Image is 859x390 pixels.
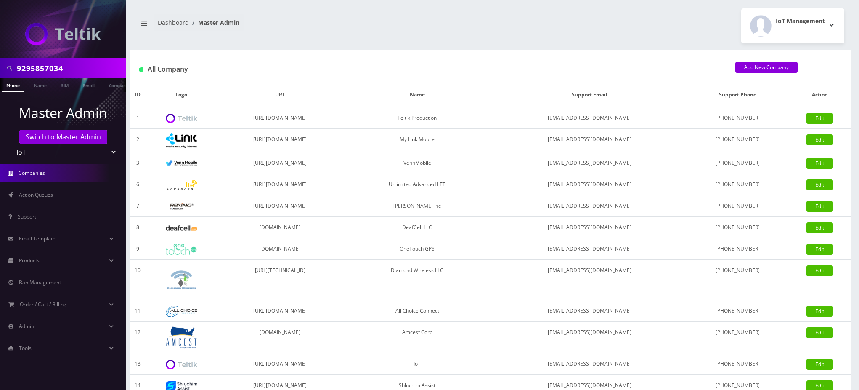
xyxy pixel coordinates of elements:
[130,300,145,322] td: 11
[130,152,145,174] td: 3
[2,78,24,92] a: Phone
[687,353,789,375] td: [PHONE_NUMBER]
[79,78,99,91] a: Email
[218,83,342,107] th: URL
[687,300,789,322] td: [PHONE_NUMBER]
[687,129,789,152] td: [PHONE_NUMBER]
[806,306,833,317] a: Edit
[342,107,492,129] td: Teltik Production
[492,238,687,260] td: [EMAIL_ADDRESS][DOMAIN_NAME]
[130,260,145,300] td: 10
[218,129,342,152] td: [URL][DOMAIN_NAME]
[492,195,687,217] td: [EMAIL_ADDRESS][DOMAIN_NAME]
[130,238,145,260] td: 9
[17,60,124,76] input: Search in Company
[130,353,145,375] td: 13
[218,217,342,238] td: [DOMAIN_NAME]
[57,78,73,91] a: SIM
[19,323,34,330] span: Admin
[130,83,145,107] th: ID
[741,8,844,43] button: IoT Management
[130,217,145,238] td: 8
[492,83,687,107] th: Support Email
[30,78,51,91] a: Name
[19,169,45,176] span: Companies
[25,23,101,45] img: IoT
[137,14,484,38] nav: breadcrumb
[492,152,687,174] td: [EMAIL_ADDRESS][DOMAIN_NAME]
[492,322,687,353] td: [EMAIL_ADDRESS][DOMAIN_NAME]
[18,213,36,220] span: Support
[806,201,833,212] a: Edit
[492,129,687,152] td: [EMAIL_ADDRESS][DOMAIN_NAME]
[342,83,492,107] th: Name
[342,260,492,300] td: Diamond Wireless LLC
[687,83,789,107] th: Support Phone
[139,67,143,72] img: All Company
[687,217,789,238] td: [PHONE_NUMBER]
[158,19,189,27] a: Dashboard
[342,195,492,217] td: [PERSON_NAME] Inc
[342,238,492,260] td: OneTouch GPS
[687,195,789,217] td: [PHONE_NUMBER]
[218,353,342,375] td: [URL][DOMAIN_NAME]
[806,265,833,276] a: Edit
[166,326,197,349] img: Amcest Corp
[342,129,492,152] td: My Link Mobile
[806,113,833,124] a: Edit
[687,238,789,260] td: [PHONE_NUMBER]
[166,114,197,123] img: Teltik Production
[687,152,789,174] td: [PHONE_NUMBER]
[687,260,789,300] td: [PHONE_NUMBER]
[492,217,687,238] td: [EMAIL_ADDRESS][DOMAIN_NAME]
[218,107,342,129] td: [URL][DOMAIN_NAME]
[19,279,61,286] span: Ban Management
[166,160,197,166] img: VennMobile
[166,225,197,231] img: DeafCell LLC
[492,353,687,375] td: [EMAIL_ADDRESS][DOMAIN_NAME]
[342,217,492,238] td: DeafCell LLC
[105,78,133,91] a: Company
[492,107,687,129] td: [EMAIL_ADDRESS][DOMAIN_NAME]
[130,322,145,353] td: 12
[166,180,197,190] img: Unlimited Advanced LTE
[735,62,798,73] a: Add New Company
[19,235,56,242] span: Email Template
[218,260,342,300] td: [URL][TECHNICAL_ID]
[492,174,687,195] td: [EMAIL_ADDRESS][DOMAIN_NAME]
[19,345,32,352] span: Tools
[218,322,342,353] td: [DOMAIN_NAME]
[342,322,492,353] td: Amcest Corp
[218,152,342,174] td: [URL][DOMAIN_NAME]
[789,83,851,107] th: Action
[130,174,145,195] td: 6
[687,322,789,353] td: [PHONE_NUMBER]
[342,152,492,174] td: VennMobile
[166,203,197,211] img: Rexing Inc
[776,18,825,25] h2: IoT Management
[687,174,789,195] td: [PHONE_NUMBER]
[166,360,197,369] img: IoT
[806,359,833,370] a: Edit
[166,264,197,296] img: Diamond Wireless LLC
[492,260,687,300] td: [EMAIL_ADDRESS][DOMAIN_NAME]
[130,195,145,217] td: 7
[687,107,789,129] td: [PHONE_NUMBER]
[806,134,833,145] a: Edit
[342,353,492,375] td: IoT
[342,174,492,195] td: Unlimited Advanced LTE
[130,107,145,129] td: 1
[166,306,197,317] img: All Choice Connect
[806,222,833,233] a: Edit
[166,244,197,255] img: OneTouch GPS
[492,300,687,322] td: [EMAIL_ADDRESS][DOMAIN_NAME]
[19,130,107,144] a: Switch to Master Admin
[218,195,342,217] td: [URL][DOMAIN_NAME]
[130,129,145,152] td: 2
[20,301,66,308] span: Order / Cart / Billing
[218,300,342,322] td: [URL][DOMAIN_NAME]
[19,191,53,198] span: Action Queues
[145,83,218,107] th: Logo
[806,244,833,255] a: Edit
